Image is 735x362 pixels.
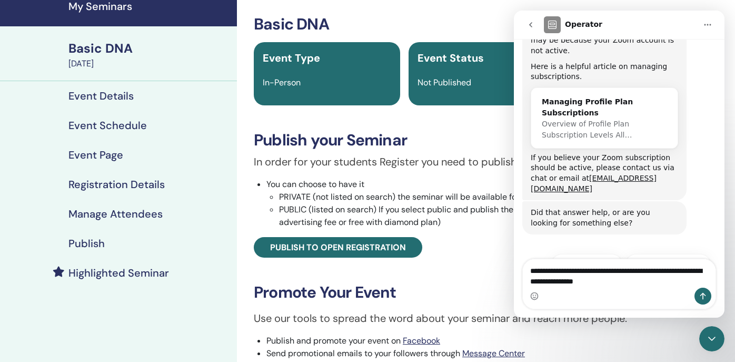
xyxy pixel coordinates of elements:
[418,77,471,88] span: Not Published
[68,90,134,102] h4: Event Details
[17,163,143,182] a: [EMAIL_ADDRESS][DOMAIN_NAME]
[8,191,202,237] div: Operator says…
[254,131,710,150] h3: Publish your Seminar
[17,51,164,72] div: Here is a helpful article on managing subscriptions.
[254,15,710,34] h3: Basic DNA
[68,237,105,250] h4: Publish
[8,191,173,224] div: Did that answer help, or are you looking for something else?
[514,11,724,318] iframe: Intercom live chat
[403,335,440,346] a: Facebook
[266,347,710,360] li: Send promotional emails to your followers through
[68,208,163,220] h4: Manage Attendees
[9,249,202,277] textarea: Message…
[254,154,710,170] p: In order for your students Register you need to publish your seminar.
[279,203,710,229] li: PUBLIC (listed on search) If you select public and publish the seminar will be available in Searc...
[279,191,710,203] li: PRIVATE (not listed on search) the seminar will be available for everyone whom you send your Link.
[68,178,165,191] h4: Registration Details
[112,243,197,265] button: Talk to a person 👤
[17,197,164,218] div: Did that answer help, or are you looking for something else?
[699,326,724,351] iframe: Intercom live chat
[17,77,164,139] div: Managing Profile Plan SubscriptionsOverview of Profile Plan Subscription Levels All…
[418,51,484,65] span: Event Status
[68,267,169,279] h4: Highlighted Seminar
[254,283,710,302] h3: Promote Your Event
[254,237,422,258] a: Publish to open registration
[266,335,710,347] li: Publish and promote your event on
[263,51,320,65] span: Event Type
[62,40,237,70] a: Basic DNA[DATE]
[263,77,301,88] span: In-Person
[270,242,406,253] span: Publish to open registration
[16,281,25,290] button: Emoji picker
[68,119,147,132] h4: Event Schedule
[17,142,164,183] div: If you believe your Zoom subscription should be active, please contact us via chat or email at
[68,57,231,70] div: [DATE]
[462,348,525,359] a: Message Center
[28,86,153,108] div: Managing Profile Plan Subscriptions
[254,310,710,326] p: Use our tools to spread the word about your seminar and reach more people:
[68,149,123,161] h4: Event Page
[181,277,197,294] button: Send a message…
[28,109,118,129] span: Overview of Profile Plan Subscription Levels All…
[266,178,710,229] li: You can choose to have it
[68,40,231,57] div: Basic DNA
[37,243,108,265] button: That helped 👍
